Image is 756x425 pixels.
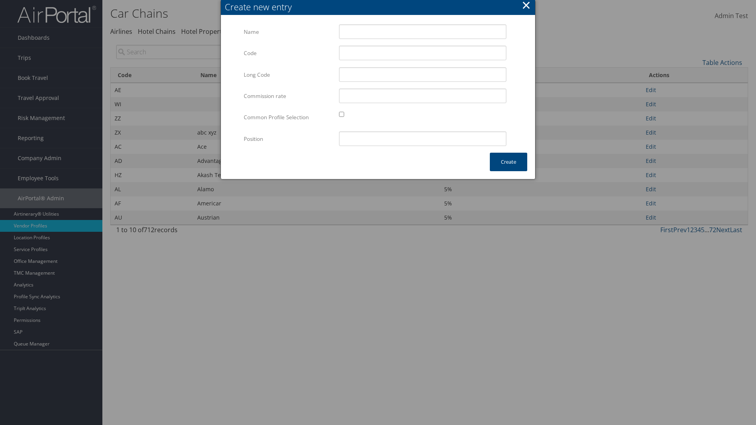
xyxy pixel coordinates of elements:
[244,67,333,82] label: Long Code
[244,110,333,125] label: Common Profile Selection
[225,1,535,13] div: Create new entry
[244,24,333,39] label: Name
[490,153,527,171] button: Create
[244,131,333,146] label: Position
[244,89,333,103] label: Commission rate
[244,46,333,61] label: Code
